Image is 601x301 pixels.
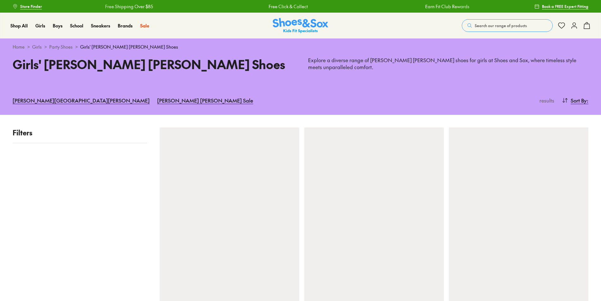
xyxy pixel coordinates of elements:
a: Girls [35,22,45,29]
a: Shop All [10,22,28,29]
span: Girls' [PERSON_NAME] [PERSON_NAME] Shoes [80,44,178,50]
a: Store Finder [13,1,42,12]
a: Party Shoes [49,44,73,50]
h1: Girls' [PERSON_NAME] [PERSON_NAME] Shoes [13,55,293,73]
a: Brands [118,22,133,29]
a: Sale [140,22,149,29]
a: Boys [53,22,62,29]
div: > > > [13,44,588,50]
img: SNS_Logo_Responsive.svg [273,18,328,33]
a: Free Shipping Over $85 [105,3,153,10]
button: Sort By: [562,93,588,107]
span: Sort By [571,97,587,104]
a: Girls [32,44,42,50]
a: Earn Fit Club Rewards [425,3,469,10]
a: Book a FREE Expert Fitting [534,1,588,12]
p: Explore a diverse range of [PERSON_NAME] [PERSON_NAME] shoes for girls at Shoes and Sox, where ti... [308,57,588,71]
span: Book a FREE Expert Fitting [542,3,588,9]
span: Store Finder [20,3,42,9]
a: Sneakers [91,22,110,29]
p: results [537,97,554,104]
p: Filters [13,127,147,138]
span: Search our range of products [475,23,527,28]
a: [PERSON_NAME] [PERSON_NAME] Sale [157,93,253,107]
button: Search our range of products [462,19,553,32]
span: : [587,97,588,104]
a: Free Click & Collect [269,3,308,10]
a: School [70,22,83,29]
a: Home [13,44,25,50]
a: Shoes & Sox [273,18,328,33]
a: [PERSON_NAME][GEOGRAPHIC_DATA][PERSON_NAME] [13,93,150,107]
